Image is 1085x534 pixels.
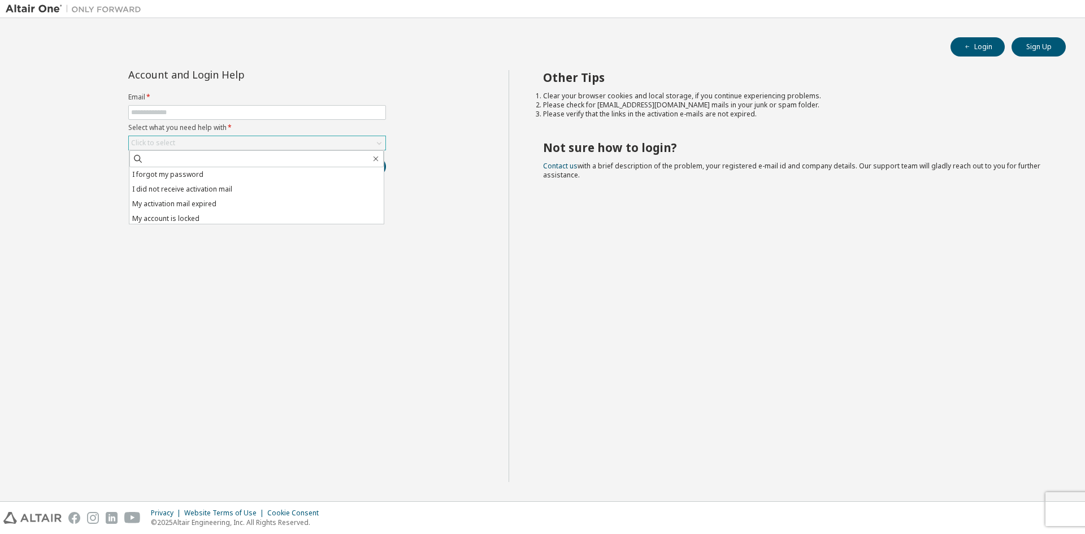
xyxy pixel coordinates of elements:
[951,37,1005,57] button: Login
[129,136,385,150] div: Click to select
[543,140,1046,155] h2: Not sure how to login?
[543,70,1046,85] h2: Other Tips
[87,512,99,524] img: instagram.svg
[151,509,184,518] div: Privacy
[129,167,384,182] li: I forgot my password
[151,518,325,527] p: © 2025 Altair Engineering, Inc. All Rights Reserved.
[124,512,141,524] img: youtube.svg
[543,161,578,171] a: Contact us
[184,509,267,518] div: Website Terms of Use
[106,512,118,524] img: linkedin.svg
[128,70,335,79] div: Account and Login Help
[3,512,62,524] img: altair_logo.svg
[128,93,386,102] label: Email
[543,110,1046,119] li: Please verify that the links in the activation e-mails are not expired.
[1012,37,1066,57] button: Sign Up
[131,138,175,147] div: Click to select
[6,3,147,15] img: Altair One
[543,161,1040,180] span: with a brief description of the problem, your registered e-mail id and company details. Our suppo...
[128,123,386,132] label: Select what you need help with
[543,92,1046,101] li: Clear your browser cookies and local storage, if you continue experiencing problems.
[543,101,1046,110] li: Please check for [EMAIL_ADDRESS][DOMAIN_NAME] mails in your junk or spam folder.
[68,512,80,524] img: facebook.svg
[267,509,325,518] div: Cookie Consent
